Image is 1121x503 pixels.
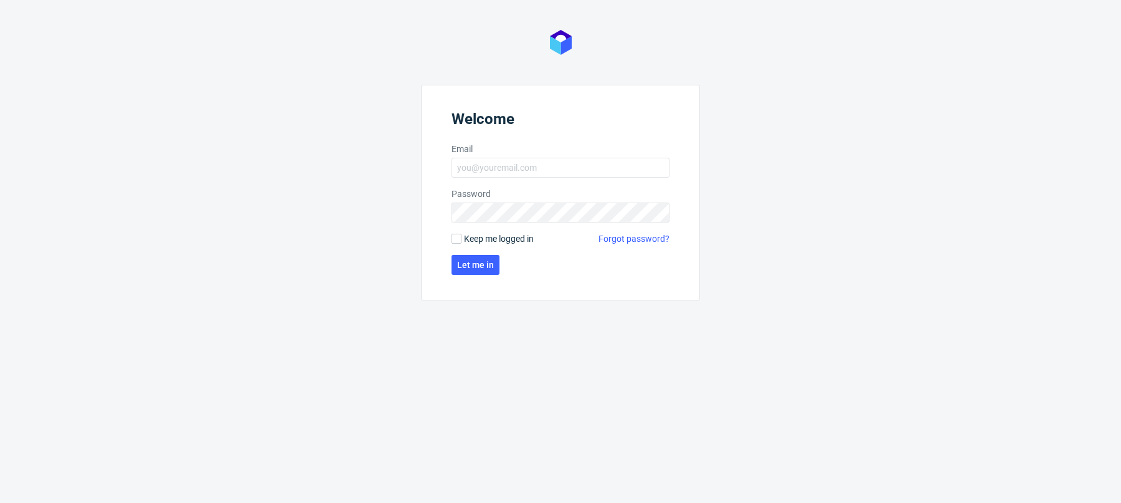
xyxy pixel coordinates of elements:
[452,110,669,133] header: Welcome
[452,188,669,200] label: Password
[464,232,534,245] span: Keep me logged in
[452,158,669,178] input: you@youremail.com
[598,232,669,245] a: Forgot password?
[452,255,499,275] button: Let me in
[457,261,494,269] span: Let me in
[452,143,669,155] label: Email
